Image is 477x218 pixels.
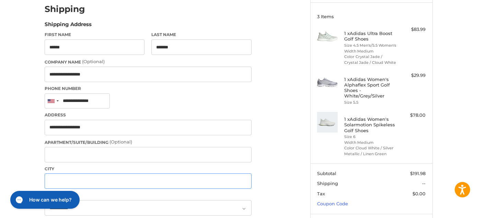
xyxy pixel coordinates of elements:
li: Size 6 [344,134,397,140]
label: City [45,166,252,172]
li: Color Cloud White / Silver Metallic / Linen Green [344,145,397,157]
div: $78.00 [398,112,426,119]
li: Color Crystal Jade / Crystal Jade / Cloud White [344,54,397,65]
div: United States: +1 [45,94,61,108]
span: Shipping [317,181,338,186]
label: Company Name [45,58,252,65]
span: $0.00 [412,191,426,196]
h4: 1 x Adidas Women's Alphaflex Sport Golf Shoes - White/Grey/Silver [344,77,397,99]
small: (Optional) [82,59,105,64]
iframe: Google Customer Reviews [420,199,477,218]
label: Apartment/Suite/Building [45,139,252,146]
li: Width Medium [344,140,397,146]
li: Size 5.5 [344,100,397,105]
li: Size 4.5 Men's/5.5 Women's [344,43,397,48]
h3: 3 Items [317,14,426,19]
small: (Optional) [109,139,132,145]
h4: 1 x Adidas Women's Solarmotion Spikeless Golf Shoes [344,116,397,133]
h4: 1 x Adidas Ultra Boost Golf Shoes [344,31,397,42]
span: $191.98 [410,171,426,176]
label: Address [45,112,252,118]
label: Phone Number [45,85,252,92]
legend: Shipping Address [45,21,92,32]
span: -- [422,181,426,186]
label: Last Name [151,32,252,38]
label: First Name [45,32,145,38]
div: $83.99 [398,26,426,33]
span: Subtotal [317,171,336,176]
div: $29.99 [398,72,426,79]
a: Coupon Code [317,201,348,206]
iframe: Gorgias live chat messenger [7,188,82,211]
li: Width Medium [344,48,397,54]
label: Country [45,192,252,198]
h2: Shipping [45,4,85,14]
span: Tax [317,191,325,196]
